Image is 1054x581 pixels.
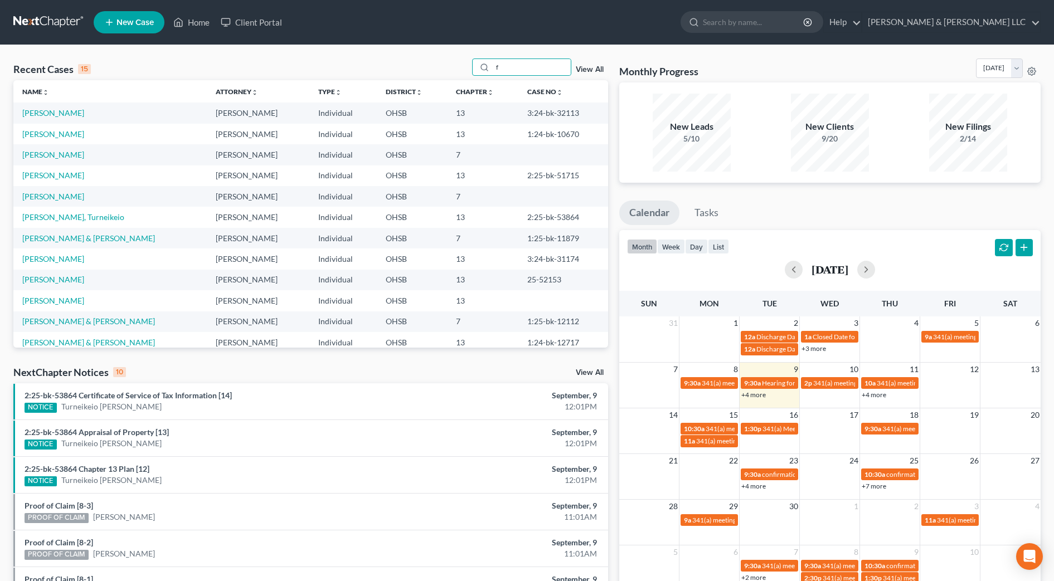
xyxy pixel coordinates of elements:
td: Individual [309,102,377,123]
td: 13 [447,165,519,186]
span: 9 [913,545,920,559]
a: View All [576,66,604,74]
div: 12:01PM [414,475,597,486]
span: Mon [700,299,719,308]
span: 4 [913,316,920,330]
span: 24 [848,454,859,467]
span: 341(a) Meeting for [DEMOGRAPHIC_DATA][PERSON_NAME] [762,424,944,433]
div: September, 9 [414,537,597,548]
span: 27 [1029,454,1041,467]
a: +4 more [741,482,766,490]
td: OHSB [377,102,447,123]
span: Sun [641,299,657,308]
a: Nameunfold_more [22,87,49,96]
span: 7 [672,363,679,376]
i: unfold_more [251,89,258,96]
a: [PERSON_NAME] [22,275,84,284]
td: Individual [309,207,377,227]
span: 341(a) meeting for [PERSON_NAME] [933,333,1041,341]
span: 22 [728,454,739,467]
td: 7 [447,144,519,165]
td: 1:24-bk-12717 [518,332,608,353]
td: [PERSON_NAME] [207,248,309,269]
div: PROOF OF CLAIM [25,513,89,523]
button: day [685,239,708,254]
span: 5 [672,545,679,559]
span: 5 [973,316,980,330]
a: 2:25-bk-53864 Certificate of Service of Tax Information [14] [25,390,232,400]
div: 10 [113,367,126,377]
input: Search by name... [493,59,571,75]
td: 3:24-bk-32113 [518,102,608,123]
td: Individual [309,186,377,207]
div: September, 9 [414,427,597,438]
span: 341(a) meeting for [PERSON_NAME] [813,379,921,387]
span: 10 [848,363,859,376]
td: 2:25-bk-53864 [518,207,608,227]
a: Districtunfold_more [386,87,422,96]
td: OHSB [377,124,447,144]
td: [PERSON_NAME] [207,207,309,227]
span: 10:30a [864,470,885,479]
span: Hearing for [PERSON_NAME] [762,379,849,387]
a: Chapterunfold_more [456,87,494,96]
td: 2:25-bk-51715 [518,165,608,186]
a: [PERSON_NAME] [22,170,84,180]
span: 9:30a [804,562,821,570]
a: [PERSON_NAME] [22,108,84,118]
div: September, 9 [414,463,597,475]
td: 13 [447,124,519,144]
span: 31 [668,316,679,330]
span: 9a [925,333,932,341]
td: Individual [309,311,377,332]
div: NextChapter Notices [13,365,126,379]
h3: Monthly Progress [619,65,698,78]
td: 13 [447,270,519,290]
a: Attorneyunfold_more [216,87,258,96]
span: 3 [973,500,980,513]
td: 1:25-bk-11879 [518,228,608,248]
td: Individual [309,165,377,186]
span: 2 [913,500,920,513]
td: 3:24-bk-31174 [518,248,608,269]
span: 15 [728,408,739,422]
span: 9:30a [684,379,701,387]
a: Case Nounfold_more [527,87,563,96]
span: 3 [853,316,859,330]
i: unfold_more [556,89,563,96]
td: 1:24-bk-10670 [518,124,608,144]
span: 23 [788,454,799,467]
span: 13 [1029,363,1041,376]
td: OHSB [377,228,447,248]
span: Closed Date for [PERSON_NAME] [813,333,911,341]
i: unfold_more [416,89,422,96]
span: 341(a) meeting for [PERSON_NAME] [937,516,1045,524]
span: 29 [728,500,739,513]
span: 25 [909,454,920,467]
a: +7 more [862,482,886,490]
a: Calendar [619,201,679,225]
span: 8 [853,545,859,559]
span: 8 [732,363,739,376]
div: 11:01AM [414,548,597,559]
span: Fri [944,299,956,308]
span: 19 [969,408,980,422]
a: [PERSON_NAME], Turneikeio [22,212,124,222]
a: [PERSON_NAME] [22,150,84,159]
div: New Leads [653,120,731,133]
span: 6 [732,545,739,559]
td: 13 [447,290,519,311]
td: OHSB [377,311,447,332]
span: Discharge Date for [PERSON_NAME][GEOGRAPHIC_DATA] [756,333,932,341]
td: [PERSON_NAME] [207,228,309,248]
a: [PERSON_NAME] [93,511,155,523]
span: 9:30a [744,562,761,570]
span: 341(a) meeting for Le [PERSON_NAME] & [PERSON_NAME] [822,562,997,570]
span: 26 [969,454,980,467]
a: [PERSON_NAME] [22,254,84,263]
a: Proof of Claim [8-3] [25,501,93,510]
a: [PERSON_NAME] [22,129,84,139]
td: Individual [309,270,377,290]
span: 12a [744,345,755,353]
span: 9:30a [744,470,761,479]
